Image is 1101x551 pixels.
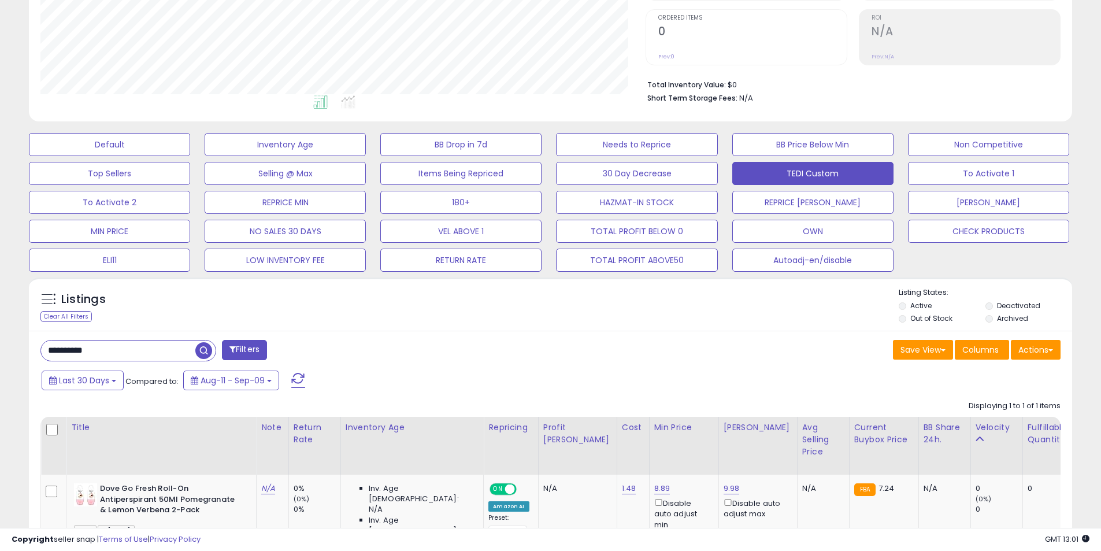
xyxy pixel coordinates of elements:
small: FBA [854,483,876,496]
button: Last 30 Days [42,371,124,390]
button: Inventory Age [205,133,366,156]
span: Last 30 Days [59,375,109,386]
button: NO SALES 30 DAYS [205,220,366,243]
div: [PERSON_NAME] [724,421,792,434]
label: Deactivated [997,301,1040,310]
div: Preset: [488,514,529,540]
button: BB Price Below Min [732,133,894,156]
span: OFF [515,485,533,494]
div: Fulfillable Quantity [1028,421,1067,446]
div: Return Rate [294,421,336,446]
span: Inv. Age [DEMOGRAPHIC_DATA]: [369,515,474,536]
a: 1.48 [622,483,636,494]
button: Save View [893,340,953,360]
div: N/A [543,483,608,494]
span: ON [491,485,505,494]
span: N/A [739,93,753,103]
div: Repricing [488,421,533,434]
h5: Listings [61,291,106,308]
div: Current Buybox Price [854,421,914,446]
a: Privacy Policy [150,534,201,545]
div: Avg Selling Price [802,421,844,458]
small: Prev: N/A [872,53,894,60]
button: TEDI Custom [732,162,894,185]
h2: N/A [872,25,1060,40]
li: $0 [647,77,1052,91]
button: TOTAL PROFIT BELOW 0 [556,220,717,243]
div: Profit [PERSON_NAME] [543,421,612,446]
button: Needs to Reprice [556,133,717,156]
a: Terms of Use [99,534,148,545]
button: [PERSON_NAME] [908,191,1069,214]
span: 2025-10-10 13:01 GMT [1045,534,1089,545]
div: Note [261,421,284,434]
small: (0%) [294,494,310,504]
span: 7.24 [878,483,895,494]
button: Non Competitive [908,133,1069,156]
button: BB Drop in 7d [380,133,542,156]
button: VEL ABOVE 1 [380,220,542,243]
button: REPRICE MIN [205,191,366,214]
span: Inv. Age [DEMOGRAPHIC_DATA]: [369,483,474,504]
button: CHECK PRODUCTS [908,220,1069,243]
a: 8.89 [654,483,670,494]
div: Displaying 1 to 1 of 1 items [969,401,1061,412]
div: 0% [294,504,340,515]
button: LOW INVENTORY FEE [205,249,366,272]
small: (0%) [976,494,992,504]
div: Title [71,421,251,434]
div: N/A [924,483,962,494]
div: 0 [1028,483,1063,494]
div: BB Share 24h. [924,421,966,446]
div: Inventory Age [346,421,479,434]
h2: 0 [658,25,847,40]
div: Amazon AI [488,501,529,512]
button: Filters [222,340,267,360]
b: Short Term Storage Fees: [647,93,737,103]
span: Ordered Items [658,15,847,21]
button: Columns [955,340,1009,360]
div: Min Price [654,421,714,434]
button: ELI11 [29,249,190,272]
label: Out of Stock [910,313,952,323]
div: 0 [976,504,1022,515]
b: Total Inventory Value: [647,80,726,90]
div: Disable auto adjust min [654,497,710,530]
img: 41GlPVdRWbL._SL40_.jpg [74,483,97,506]
div: Disable auto adjust max [724,497,788,519]
button: To Activate 1 [908,162,1069,185]
button: 180+ [380,191,542,214]
div: Velocity [976,421,1018,434]
span: ROI [872,15,1060,21]
button: HAZMAT-IN STOCK [556,191,717,214]
a: 9.98 [724,483,740,494]
button: RETURN RATE [380,249,542,272]
label: Active [910,301,932,310]
button: Selling @ Max [205,162,366,185]
span: Columns [962,344,999,356]
button: Autoadj-en/disable [732,249,894,272]
label: Archived [997,313,1028,323]
strong: Copyright [12,534,54,545]
a: N/A [261,483,275,494]
button: Default [29,133,190,156]
button: OWN [732,220,894,243]
button: Top Sellers [29,162,190,185]
button: Aug-11 - Sep-09 [183,371,279,390]
p: Listing States: [899,287,1072,298]
button: To Activate 2 [29,191,190,214]
span: N/A [369,504,383,515]
button: Actions [1011,340,1061,360]
button: 30 Day Decrease [556,162,717,185]
span: Compared to: [125,376,179,387]
div: 0% [294,483,340,494]
div: seller snap | | [12,534,201,545]
div: 0 [976,483,1022,494]
button: Items Being Repriced [380,162,542,185]
button: TOTAL PROFIT ABOVE50 [556,249,717,272]
div: Clear All Filters [40,311,92,322]
b: Dove Go Fresh Roll-On Antiperspirant 50Ml Pomegranate & Lemon Verbena 2-Pack [100,483,240,519]
span: Aug-11 - Sep-09 [201,375,265,386]
button: MIN PRICE [29,220,190,243]
button: REPRICE [PERSON_NAME] [732,191,894,214]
